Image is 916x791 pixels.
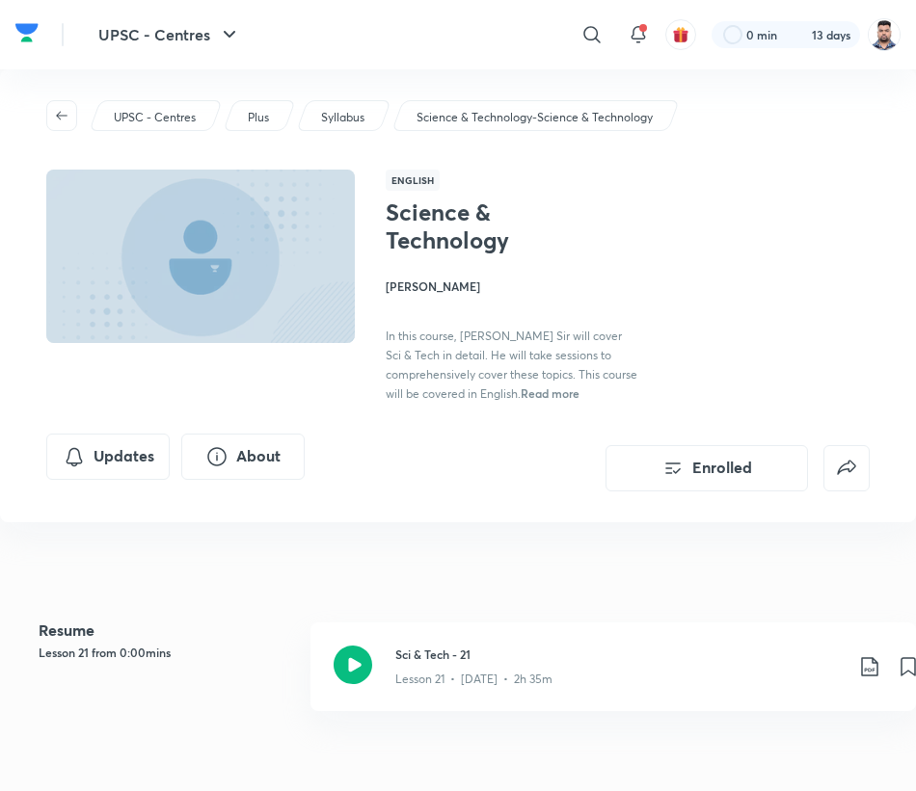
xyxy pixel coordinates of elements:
img: avatar [672,26,689,43]
img: Maharaj Singh [868,18,901,51]
span: English [386,170,440,191]
h4: Resume [39,622,295,638]
a: Science & Technology-Science & Technology [414,109,657,126]
button: Enrolled [606,445,808,491]
span: Read more [521,385,579,401]
a: Plus [245,109,273,126]
button: UPSC - Centres [87,15,253,54]
img: Thumbnail [43,168,358,345]
h3: Sci & Tech - 21 [395,646,843,663]
button: About [181,434,305,480]
p: Plus [248,109,269,126]
a: Sci & Tech - 21Lesson 21 • [DATE] • 2h 35m [310,622,916,734]
img: Company Logo [15,18,39,47]
p: Syllabus [321,109,364,126]
h5: Lesson 21 from 0:00mins [39,644,295,661]
p: Science & Technology-Science & Technology [417,109,653,126]
img: streak [789,25,808,44]
span: In this course, [PERSON_NAME] Sir will cover Sci & Tech in detail. He will take sessions to compr... [386,329,637,401]
button: avatar [665,19,696,50]
a: Syllabus [318,109,368,126]
button: Updates [46,434,170,480]
p: UPSC - Centres [114,109,196,126]
h1: Science & Technology [386,198,570,254]
button: false [823,445,870,491]
a: Company Logo [15,18,39,52]
a: UPSC - Centres [111,109,200,126]
p: Lesson 21 • [DATE] • 2h 35m [395,671,552,688]
h4: [PERSON_NAME] [386,277,638,295]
